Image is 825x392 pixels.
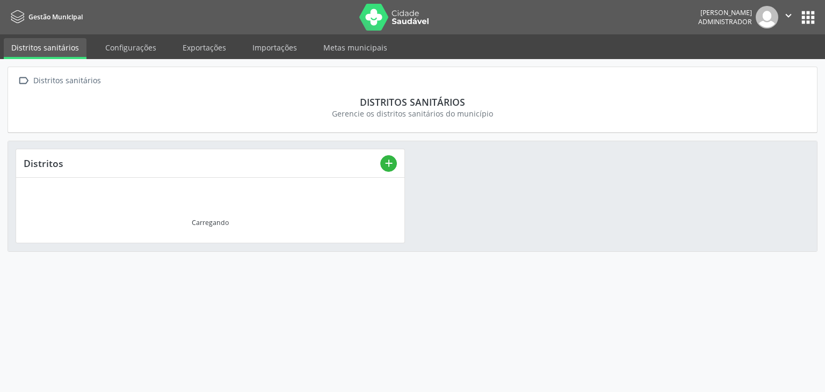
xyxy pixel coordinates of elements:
button: apps [799,8,817,27]
a: Metas municipais [316,38,395,57]
i:  [783,10,794,21]
a: Gestão Municipal [8,8,83,26]
a: Exportações [175,38,234,57]
button:  [778,6,799,28]
a: Importações [245,38,305,57]
i: add [383,157,395,169]
span: Gestão Municipal [28,12,83,21]
button: add [380,155,397,172]
div: Gerencie os distritos sanitários do município [23,108,802,119]
span: Administrador [698,17,752,26]
a: Distritos sanitários [4,38,86,59]
div: Distritos sanitários [31,73,103,89]
div: Distritos sanitários [23,96,802,108]
a:  Distritos sanitários [16,73,103,89]
img: img [756,6,778,28]
div: Distritos [24,157,380,169]
a: Configurações [98,38,164,57]
div: Carregando [192,218,229,227]
div: [PERSON_NAME] [698,8,752,17]
i:  [16,73,31,89]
